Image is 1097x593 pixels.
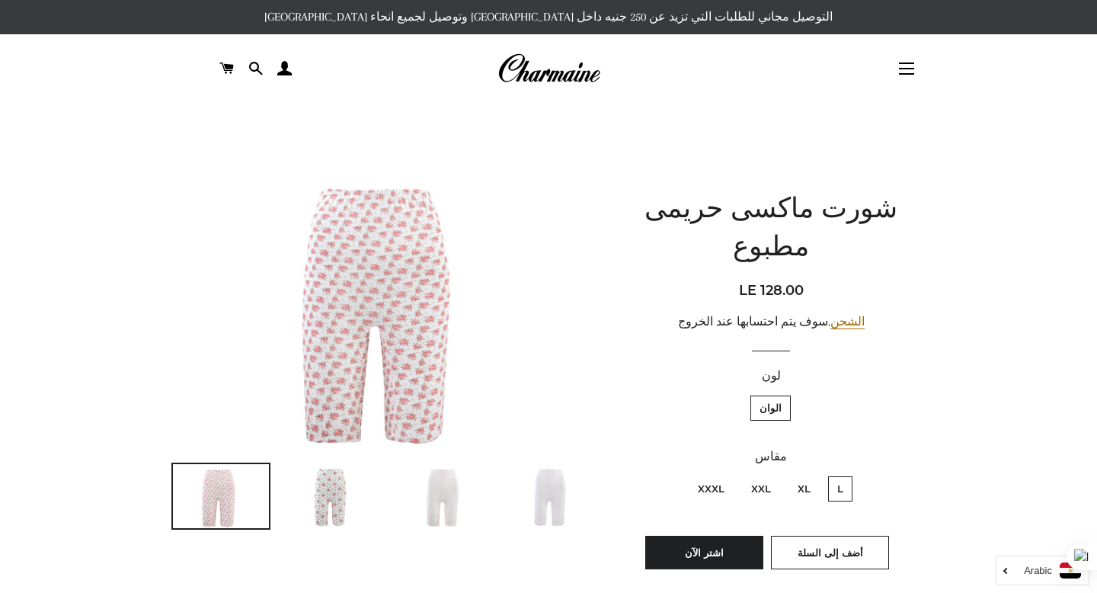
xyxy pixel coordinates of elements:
[283,464,379,528] img: تحميل الصورة في عارض المعرض ، شورت ماكسى حريمى مطبوع
[739,282,804,299] span: LE 128.00
[1004,563,1081,579] a: Arabic
[636,367,907,386] label: لون
[171,164,602,450] img: شورت ماكسى حريمى مطبوع
[173,464,269,528] img: تحميل الصورة في عارض المعرض ، شورت ماكسى حريمى مطبوع
[636,191,907,268] h1: شورت ماكسى حريمى مطبوع
[788,476,820,502] label: XL
[798,547,863,559] span: أضف إلى السلة
[645,536,763,569] button: اشتر الآن
[771,536,889,569] button: أضف إلى السلة
[504,464,600,528] img: تحميل الصورة في عارض المعرض ، شورت ماكسى حريمى مطبوع
[394,464,490,528] img: تحميل الصورة في عارض المعرض ، شورت ماكسى حريمى مطبوع
[830,315,865,329] a: الشحن
[750,396,791,421] label: الوان
[1024,566,1052,575] i: Arabic
[636,313,907,332] div: .سوف يتم احتسابها عند الخروج
[689,476,734,502] label: XXXL
[742,476,780,502] label: XXL
[497,52,600,85] img: Charmaine Egypt
[636,447,907,466] label: مقاس
[828,476,852,502] label: L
